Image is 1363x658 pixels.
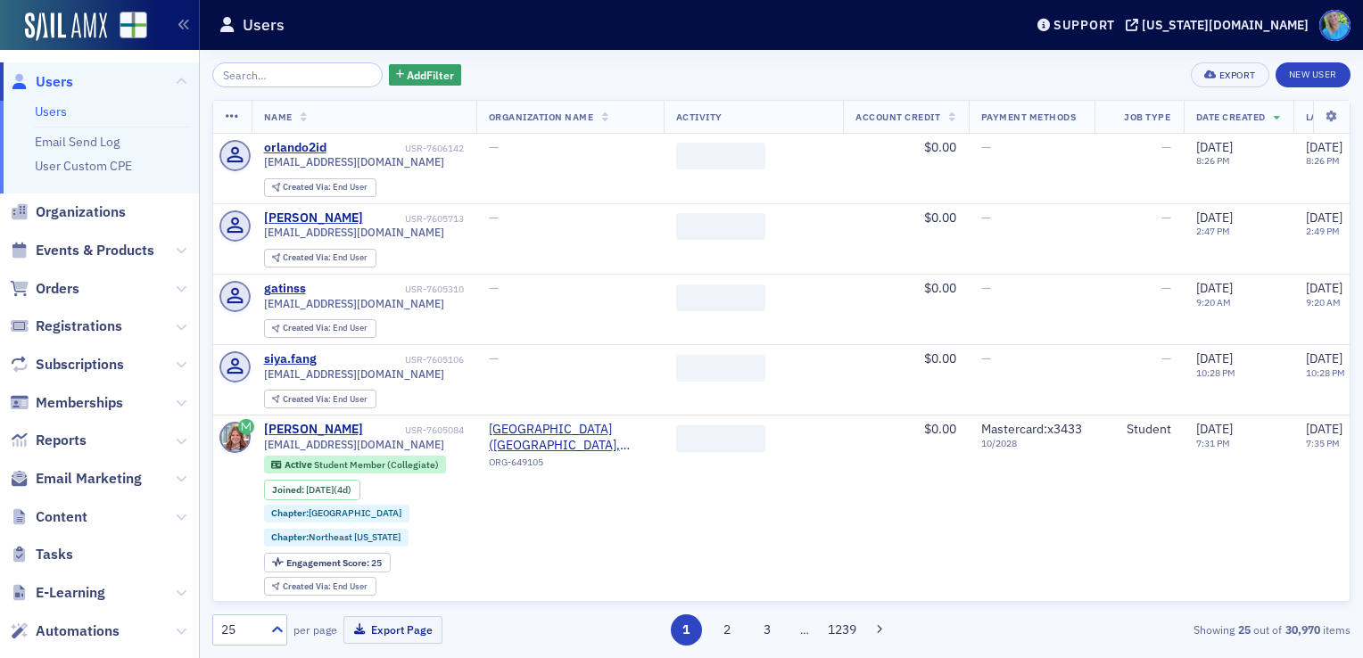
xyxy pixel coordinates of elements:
[264,505,410,522] div: Chapter:
[36,621,120,641] span: Automations
[286,556,371,569] span: Engagement Score :
[264,178,376,197] div: Created Via: End User
[36,583,105,603] span: E-Learning
[271,506,309,519] span: Chapter :
[366,424,464,436] div: USR-7605084
[293,621,337,637] label: per page
[35,103,67,119] a: Users
[1196,421,1233,437] span: [DATE]
[120,12,147,39] img: SailAMX
[671,614,702,646] button: 1
[489,139,499,155] span: —
[264,367,444,381] span: [EMAIL_ADDRESS][DOMAIN_NAME]
[10,431,87,450] a: Reports
[1306,225,1340,237] time: 2:49 PM
[36,545,73,564] span: Tasks
[264,140,326,156] a: orlando2id
[366,213,464,225] div: USR-7605713
[1306,139,1342,155] span: [DATE]
[271,531,401,543] a: Chapter:Northeast [US_STATE]
[221,621,260,639] div: 25
[272,484,306,496] span: Joined :
[676,425,765,452] span: ‌
[1306,210,1342,226] span: [DATE]
[489,350,499,366] span: —
[1196,225,1230,237] time: 2:47 PM
[1142,17,1309,33] div: [US_STATE][DOMAIN_NAME]
[36,431,87,450] span: Reports
[10,621,120,641] a: Automations
[855,111,940,123] span: Account Credit
[36,469,142,489] span: Email Marketing
[343,616,442,644] button: Export Page
[10,241,154,260] a: Events & Products
[1161,280,1171,296] span: —
[264,553,391,572] div: Engagement Score: 25
[35,134,120,150] a: Email Send Log
[1126,19,1315,31] button: [US_STATE][DOMAIN_NAME]
[1282,621,1323,637] strong: 30,970
[489,111,594,123] span: Organization Name
[981,438,1082,449] span: 10 / 2028
[1196,280,1233,296] span: [DATE]
[264,249,376,267] div: Created Via: End User
[264,529,409,547] div: Chapter:
[827,614,858,646] button: 1239
[1306,154,1340,167] time: 8:26 PM
[676,213,765,240] span: ‌
[36,72,73,92] span: Users
[1161,350,1171,366] span: —
[309,284,464,295] div: USR-7605310
[264,577,376,596] div: Created Via: End User
[314,458,439,471] span: Student Member (Collegiate)
[283,181,333,193] span: Created Via :
[981,139,991,155] span: —
[981,280,991,296] span: —
[1306,437,1340,449] time: 7:35 PM
[711,614,742,646] button: 2
[489,456,651,474] div: ORG-649105
[1196,366,1235,379] time: 10:28 PM
[1161,210,1171,226] span: —
[1306,296,1341,308] time: 9:20 AM
[271,507,401,519] a: Chapter:[GEOGRAPHIC_DATA]
[1196,210,1233,226] span: [DATE]
[984,621,1351,637] div: Showing out of items
[10,279,79,299] a: Orders
[36,393,123,413] span: Memberships
[1276,62,1351,87] a: New User
[924,210,956,226] span: $0.00
[283,322,333,333] span: Created Via :
[283,253,368,263] div: End User
[264,210,363,226] div: [PERSON_NAME]
[676,355,765,382] span: ‌
[107,12,147,42] a: View Homepage
[489,422,651,453] span: Auburn University College of Business (Auburn University, AL)
[489,422,651,453] a: [GEOGRAPHIC_DATA] ([GEOGRAPHIC_DATA], [GEOGRAPHIC_DATA])
[283,582,368,592] div: End User
[264,422,363,438] a: [PERSON_NAME]
[1196,296,1231,308] time: 9:20 AM
[1235,621,1253,637] strong: 25
[924,421,956,437] span: $0.00
[1306,421,1342,437] span: [DATE]
[264,111,293,123] span: Name
[1107,422,1171,438] div: Student
[1196,139,1233,155] span: [DATE]
[264,155,444,169] span: [EMAIL_ADDRESS][DOMAIN_NAME]
[286,558,382,568] div: 25
[264,351,317,367] a: siya.fang
[36,317,122,336] span: Registrations
[212,62,383,87] input: Search…
[25,12,107,41] img: SailAMX
[981,210,991,226] span: —
[10,507,87,527] a: Content
[264,281,306,297] a: gatinss
[389,64,462,86] button: AddFilter
[36,202,126,222] span: Organizations
[924,350,956,366] span: $0.00
[243,14,285,36] h1: Users
[283,251,333,263] span: Created Via :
